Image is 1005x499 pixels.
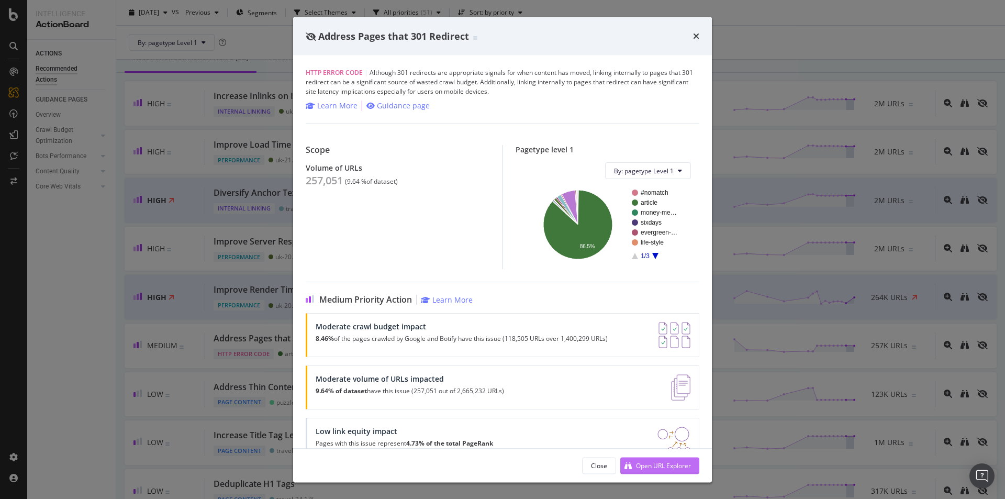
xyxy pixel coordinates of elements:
svg: A chart. [524,187,687,261]
strong: 4.73% of the total PageRank [406,439,493,448]
span: HTTP Error Code [306,68,363,77]
button: By: pagetype Level 1 [605,162,691,179]
div: Moderate crawl budget impact [316,322,608,331]
div: ( 9.64 % of dataset ) [345,178,398,185]
div: Low link equity impact [316,427,493,436]
button: Open URL Explorer [620,457,699,474]
div: Pagetype level 1 [516,145,700,154]
div: Although 301 redirects are appropriate signals for when content has moved, linking internally to ... [306,68,699,96]
span: Medium Priority Action [319,295,412,305]
p: have this issue (257,051 out of 2,665,232 URLs) [316,387,504,395]
div: Learn More [432,295,473,305]
text: 86.5% [579,243,594,249]
span: | [364,68,368,77]
text: money-me… [641,209,677,216]
text: evergreen-… [641,229,677,236]
p: of the pages crawled by Google and Botify have this issue (118,505 URLs over 1,400,299 URLs) [316,335,608,342]
a: Guidance page [366,101,430,111]
div: Scope [306,145,490,155]
span: Address Pages that 301 Redirect [318,29,469,42]
div: eye-slash [306,32,316,40]
div: times [693,29,699,43]
img: Equal [473,36,477,39]
text: 1/3 [641,252,650,260]
div: Volume of URLs [306,163,490,172]
div: Learn More [317,101,358,111]
div: Close [591,461,607,470]
span: By: pagetype Level 1 [614,166,674,175]
div: modal [293,17,712,482]
div: Open Intercom Messenger [969,463,995,489]
img: e5DMFwAAAABJRU5ErkJggg== [671,374,690,401]
a: Learn More [421,295,473,305]
text: #nomatch [641,189,668,196]
div: Guidance page [377,101,430,111]
div: Open URL Explorer [636,461,691,470]
p: Pages with this issue represent [316,440,493,447]
strong: 9.64% of dataset [316,386,367,395]
strong: 8.46% [316,334,334,343]
text: sixdays [641,219,662,226]
img: DDxVyA23.png [657,427,690,453]
div: 257,051 [306,174,343,187]
img: AY0oso9MOvYAAAAASUVORK5CYII= [658,322,690,348]
text: life-style [641,239,664,246]
text: article [641,199,657,206]
a: Learn More [306,101,358,111]
div: Moderate volume of URLs impacted [316,374,504,383]
button: Close [582,457,616,474]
